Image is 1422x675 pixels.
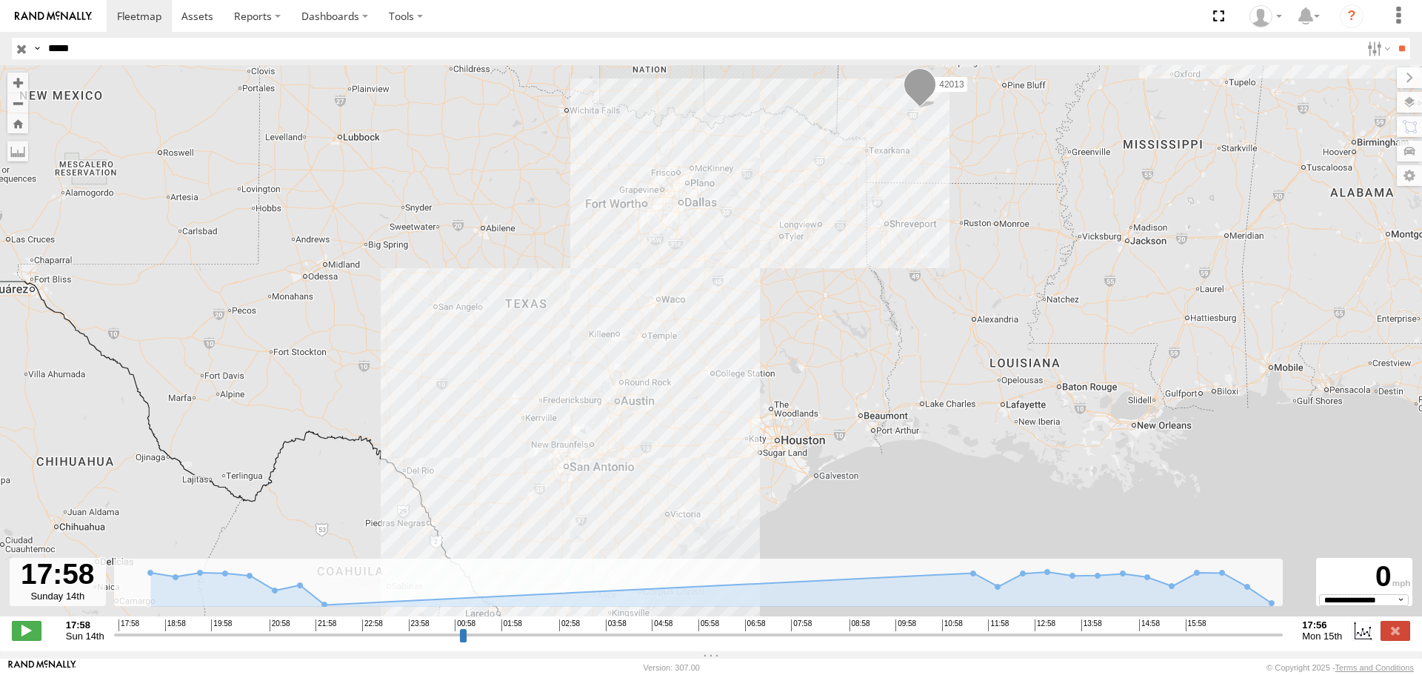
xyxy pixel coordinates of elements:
label: Close [1381,621,1410,640]
button: Zoom Home [7,113,28,133]
span: 42013 [939,79,964,90]
span: 15:58 [1186,619,1206,631]
label: Play/Stop [12,621,41,640]
span: 18:58 [165,619,186,631]
span: 08:58 [849,619,870,631]
span: 20:58 [270,619,290,631]
span: 13:58 [1081,619,1102,631]
div: Caseta Laredo TX [1244,5,1287,27]
div: 0 [1318,560,1410,594]
span: 10:58 [942,619,963,631]
button: Zoom in [7,73,28,93]
span: 21:58 [316,619,336,631]
span: 14:58 [1139,619,1160,631]
strong: 17:58 [66,619,104,631]
label: Map Settings [1397,165,1422,186]
strong: 17:56 [1302,619,1342,631]
span: 07:58 [791,619,812,631]
span: 17:58 [118,619,139,631]
span: 09:58 [895,619,916,631]
span: 12:58 [1035,619,1055,631]
span: 05:58 [698,619,719,631]
span: Mon 15th Sep 2025 [1302,631,1342,642]
span: 00:58 [455,619,475,631]
span: 02:58 [559,619,580,631]
span: 22:58 [362,619,383,631]
label: Search Filter Options [1361,38,1393,59]
span: 19:58 [211,619,232,631]
span: 03:58 [606,619,627,631]
label: Measure [7,141,28,162]
label: Search Query [31,38,43,59]
button: Zoom out [7,93,28,113]
span: 23:58 [409,619,430,631]
span: 01:58 [501,619,522,631]
div: © Copyright 2025 - [1266,663,1414,672]
span: 04:58 [652,619,672,631]
div: Version: 307.00 [644,663,700,672]
a: Terms and Conditions [1335,663,1414,672]
img: rand-logo.svg [15,11,92,21]
i: ? [1340,4,1363,28]
span: 11:58 [988,619,1009,631]
a: Visit our Website [8,660,76,675]
span: Sun 14th Sep 2025 [66,631,104,642]
span: 06:58 [745,619,766,631]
